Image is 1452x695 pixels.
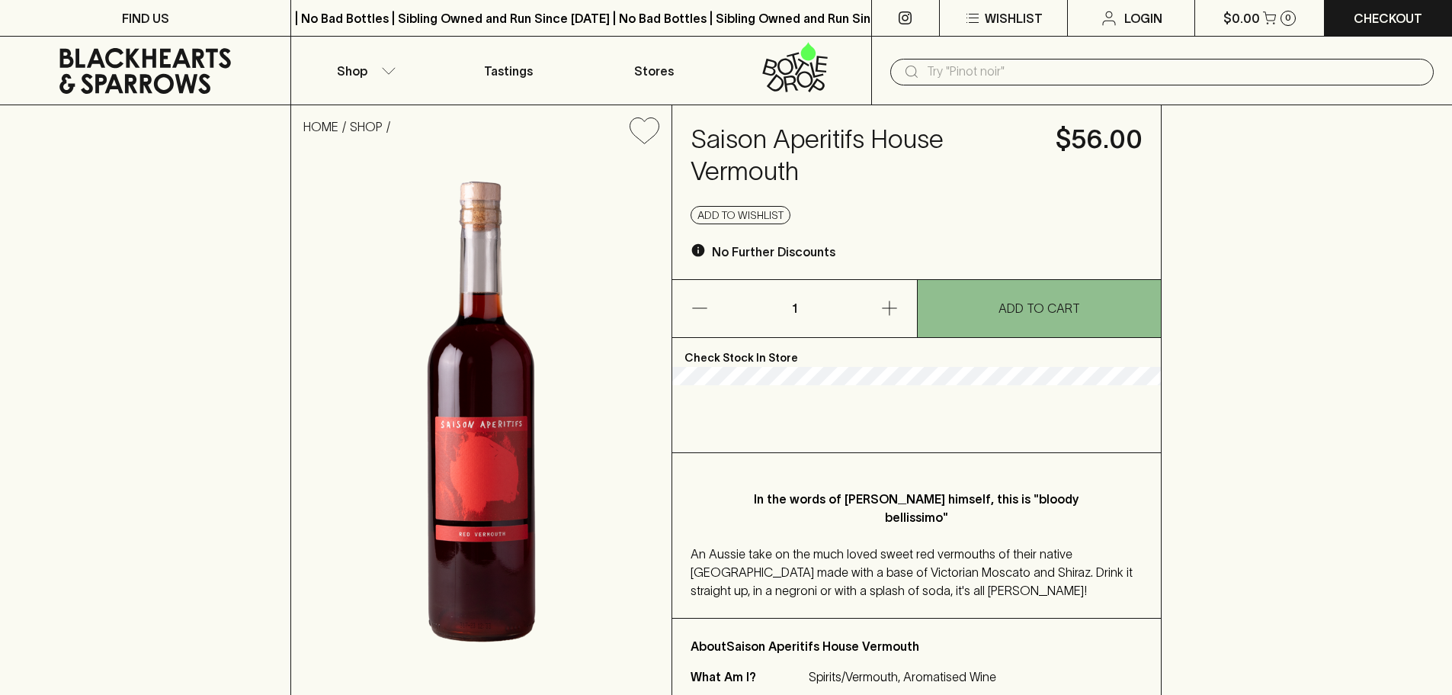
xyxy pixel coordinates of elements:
[436,37,581,105] a: Tastings
[691,637,1143,655] p: About Saison Aperitifs House Vermouth
[291,37,436,105] button: Shop
[337,62,367,80] p: Shop
[1354,9,1422,27] p: Checkout
[1223,9,1260,27] p: $0.00
[623,111,665,150] button: Add to wishlist
[691,124,1037,188] h4: Saison Aperitifs House Vermouth
[350,120,383,134] a: SHOP
[809,668,996,686] p: Spirits/Vermouth, Aromatised Wine
[691,668,805,686] p: What Am I?
[484,62,533,80] p: Tastings
[1285,14,1291,22] p: 0
[582,37,726,105] a: Stores
[985,9,1043,27] p: Wishlist
[691,547,1133,597] span: An Aussie take on the much loved sweet red vermouths of their native [GEOGRAPHIC_DATA] made with ...
[998,299,1080,317] p: ADD TO CART
[927,60,1422,84] input: Try "Pinot noir"
[712,243,835,261] p: No Further Discounts
[634,62,674,80] p: Stores
[1056,124,1143,156] h4: $56.00
[672,338,1161,367] p: Check Stock In Store
[1124,9,1162,27] p: Login
[776,280,813,337] p: 1
[303,120,338,134] a: HOME
[721,490,1112,526] p: In the words of [PERSON_NAME] himself, this is "bloody bellissimo"
[918,280,1162,337] button: ADD TO CART
[122,9,169,27] p: FIND US
[691,206,790,224] button: Add to wishlist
